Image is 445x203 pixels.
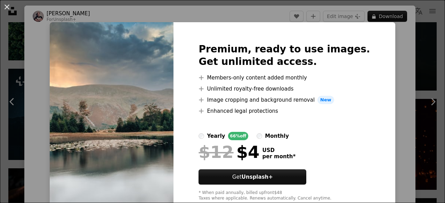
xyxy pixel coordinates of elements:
input: yearly66%off [199,133,204,139]
li: Enhanced legal protections [199,107,370,115]
h2: Premium, ready to use images. Get unlimited access. [199,43,370,68]
input: monthly [257,133,262,139]
div: * When paid annually, billed upfront $48 Taxes where applicable. Renews automatically. Cancel any... [199,190,370,201]
li: Members-only content added monthly [199,74,370,82]
span: per month * [262,153,296,160]
div: $4 [199,143,259,161]
span: USD [262,147,296,153]
div: yearly [207,132,225,140]
div: monthly [265,132,289,140]
li: Image cropping and background removal [199,96,370,104]
span: $12 [199,143,233,161]
button: GetUnsplash+ [199,169,306,185]
span: New [317,96,334,104]
div: 66% off [228,132,249,140]
li: Unlimited royalty-free downloads [199,85,370,93]
strong: Unsplash+ [242,174,273,180]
